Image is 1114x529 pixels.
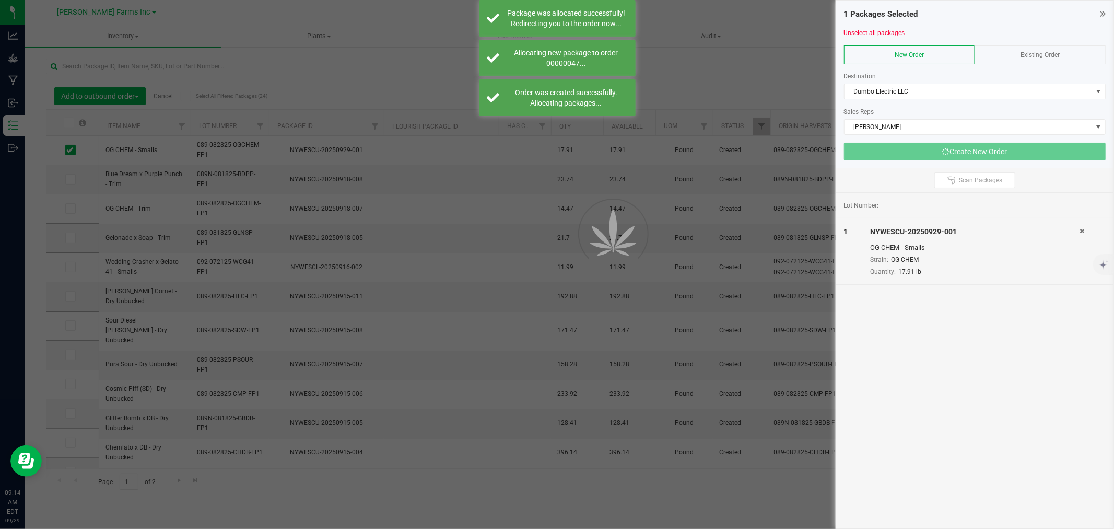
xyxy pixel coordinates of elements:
div: Allocating new package to order 00000047... [505,48,628,68]
span: Scan Packages [959,176,1002,185]
a: Unselect all packages [844,29,905,37]
button: Create New Order [844,143,1106,160]
span: New Order [895,51,924,59]
button: Scan Packages [934,172,1015,188]
span: OG CHEM [891,256,919,263]
span: Destination [844,73,876,80]
span: [PERSON_NAME] [845,120,1092,134]
span: Strain: [870,256,888,263]
span: Sales Reps [844,108,874,116]
iframe: Resource center [10,445,42,477]
span: Quantity: [870,268,896,275]
span: Lot Number: [844,201,879,210]
div: NYWESCU-20250929-001 [870,226,1080,237]
div: Order was created successfully. Allocating packages... [505,87,628,108]
div: OG CHEM - Smalls [870,243,1080,253]
span: Dumbo Electric LLC [845,84,1092,99]
span: Existing Order [1021,51,1060,59]
div: Package was allocated successfully! Redirecting you to the order now... [505,8,628,29]
span: 1 [844,227,848,236]
span: 17.91 lb [898,268,921,275]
